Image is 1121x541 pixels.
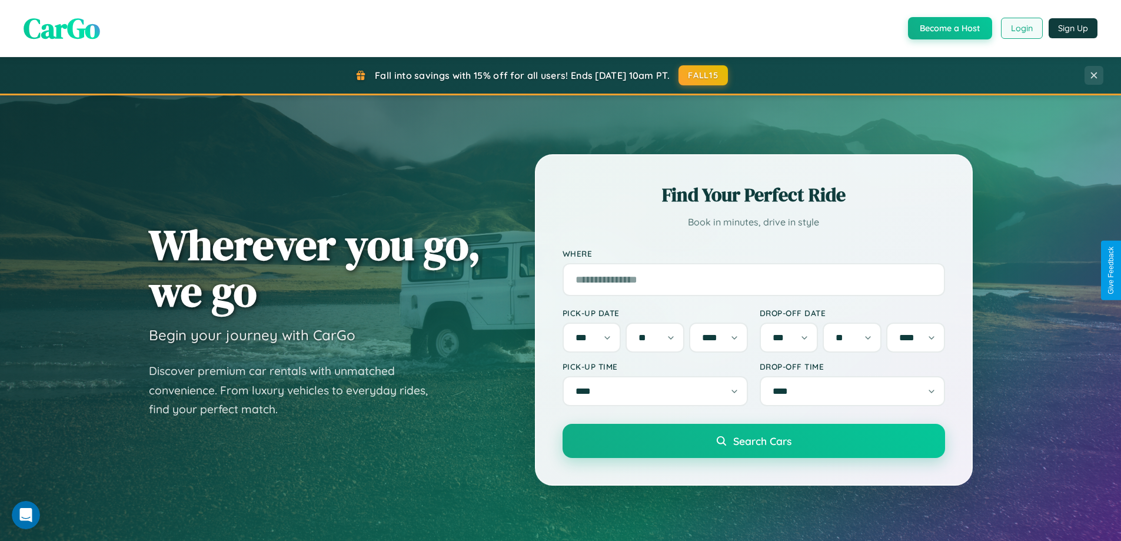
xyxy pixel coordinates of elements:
h3: Begin your journey with CarGo [149,326,355,344]
label: Pick-up Date [563,308,748,318]
label: Pick-up Time [563,361,748,371]
button: Login [1001,18,1043,39]
span: Search Cars [733,434,791,447]
div: Give Feedback [1107,247,1115,294]
label: Drop-off Time [760,361,945,371]
p: Book in minutes, drive in style [563,214,945,231]
iframe: Intercom live chat [12,501,40,529]
button: Sign Up [1049,18,1097,38]
button: Search Cars [563,424,945,458]
h2: Find Your Perfect Ride [563,182,945,208]
button: Become a Host [908,17,992,39]
label: Where [563,248,945,258]
p: Discover premium car rentals with unmatched convenience. From luxury vehicles to everyday rides, ... [149,361,443,419]
span: CarGo [24,9,100,48]
button: FALL15 [678,65,728,85]
label: Drop-off Date [760,308,945,318]
h1: Wherever you go, we go [149,221,481,314]
span: Fall into savings with 15% off for all users! Ends [DATE] 10am PT. [375,69,670,81]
